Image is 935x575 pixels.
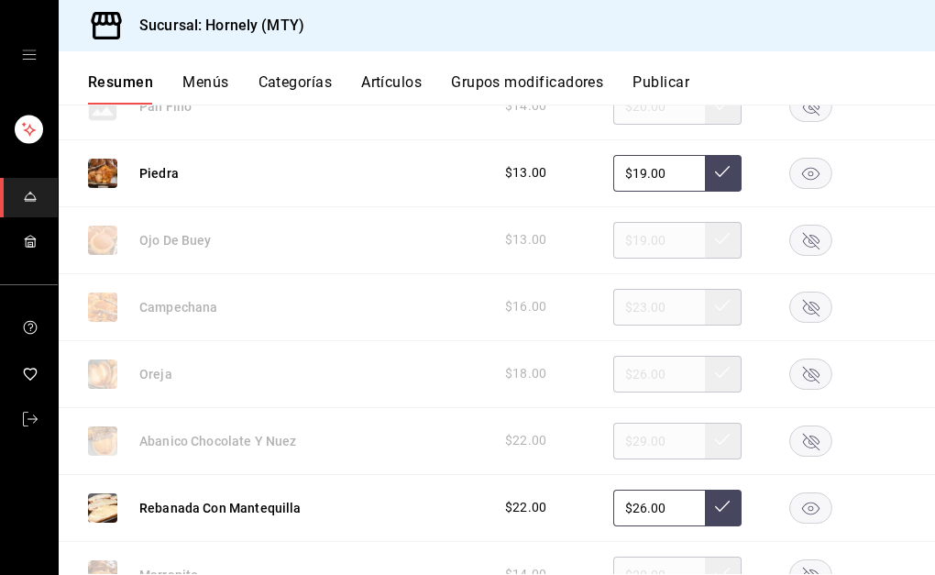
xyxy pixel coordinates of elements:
button: Artículos [361,73,422,105]
img: Preview [88,493,117,523]
div: navigation tabs [88,73,935,105]
span: $22.00 [505,498,546,517]
input: Sin ajuste [613,155,705,192]
button: Menús [182,73,228,105]
button: Grupos modificadores [451,73,603,105]
button: open drawer [22,48,37,62]
h3: Sucursal: Hornely (MTY) [125,15,304,37]
button: Rebanada Con Mantequilla [139,499,302,517]
button: Piedra [139,164,179,182]
button: Publicar [632,73,689,105]
button: Resumen [88,73,153,105]
img: Preview [88,159,117,188]
input: Sin ajuste [613,490,705,526]
button: Categorías [258,73,333,105]
span: $13.00 [505,163,546,182]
